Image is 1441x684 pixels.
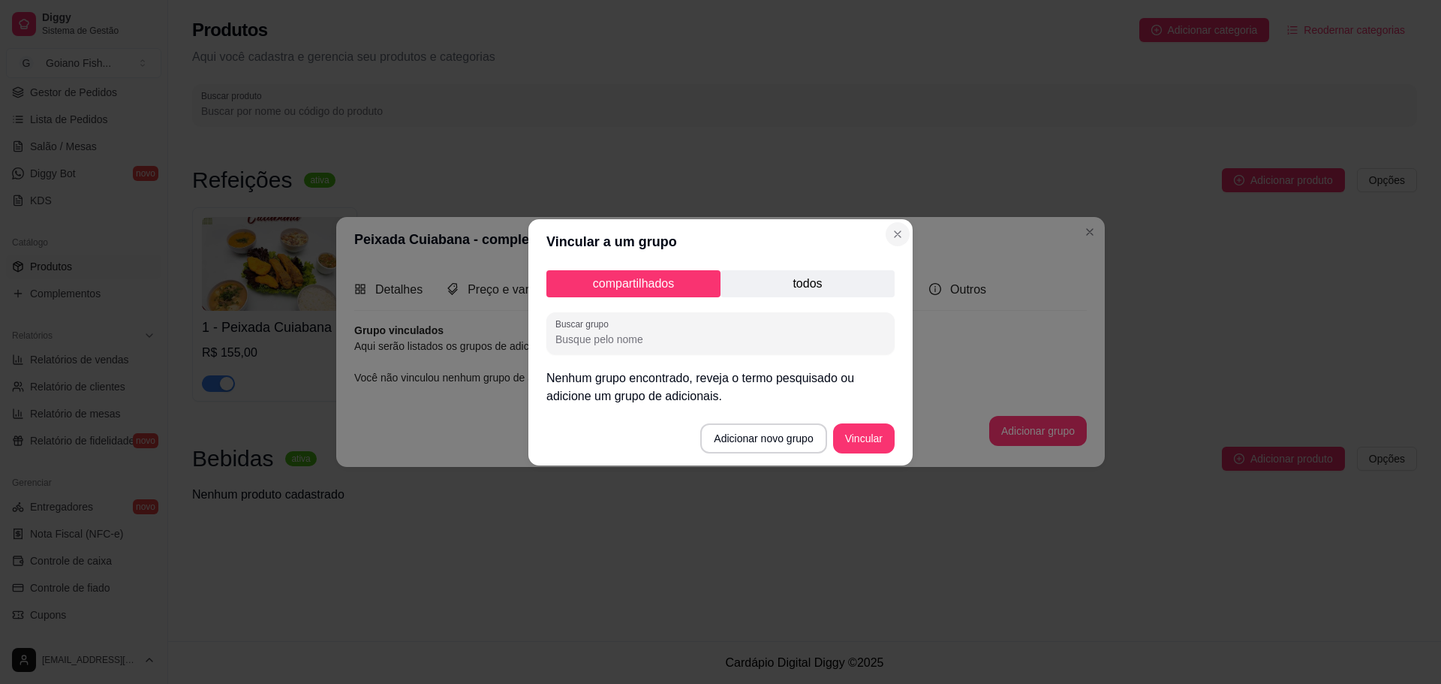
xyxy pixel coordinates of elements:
[528,219,913,264] header: Vincular a um grupo
[700,423,826,453] button: Adicionar novo grupo
[546,270,720,297] p: compartilhados
[720,270,895,297] p: todos
[886,222,910,246] button: Close
[833,423,895,453] button: Vincular
[546,369,895,405] p: Nenhum grupo encontrado, reveja o termo pesquisado ou adicione um grupo de adicionais.
[555,318,614,330] label: Buscar grupo
[555,332,886,347] input: Buscar grupo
